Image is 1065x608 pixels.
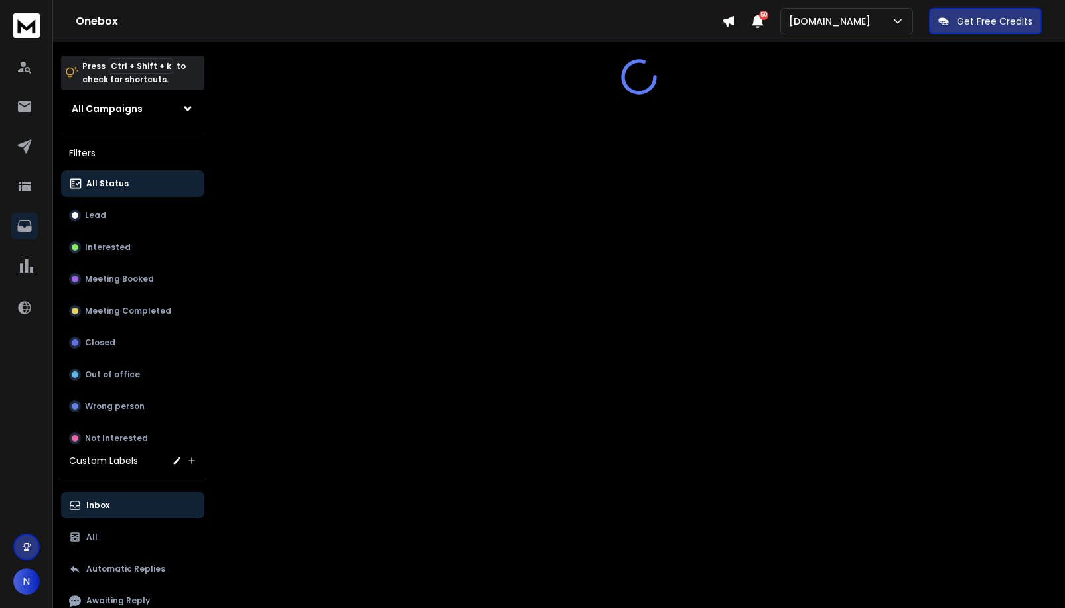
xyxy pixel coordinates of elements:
[61,266,204,292] button: Meeting Booked
[789,15,876,28] p: [DOMAIN_NAME]
[85,306,171,316] p: Meeting Completed
[61,524,204,550] button: All
[85,369,140,380] p: Out of office
[86,178,129,189] p: All Status
[85,242,131,253] p: Interested
[85,210,106,221] p: Lead
[929,8,1042,34] button: Get Free Credits
[13,13,40,38] img: logo
[72,102,143,115] h1: All Campaigns
[85,401,145,412] p: Wrong person
[759,11,768,20] span: 50
[61,95,204,122] button: All Campaigns
[76,13,722,29] h1: Onebox
[13,568,40,595] button: N
[61,144,204,162] h3: Filters
[86,532,98,542] p: All
[61,234,204,261] button: Interested
[61,492,204,518] button: Inbox
[85,274,154,284] p: Meeting Booked
[85,337,115,348] p: Closed
[957,15,1032,28] p: Get Free Credits
[82,60,186,86] p: Press to check for shortcuts.
[61,298,204,324] button: Meeting Completed
[69,454,138,467] h3: Custom Labels
[86,564,165,574] p: Automatic Replies
[61,170,204,197] button: All Status
[86,500,109,511] p: Inbox
[61,393,204,420] button: Wrong person
[85,433,148,444] p: Not Interested
[61,425,204,452] button: Not Interested
[61,361,204,388] button: Out of office
[109,58,173,74] span: Ctrl + Shift + k
[61,202,204,229] button: Lead
[86,595,150,606] p: Awaiting Reply
[61,330,204,356] button: Closed
[61,556,204,582] button: Automatic Replies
